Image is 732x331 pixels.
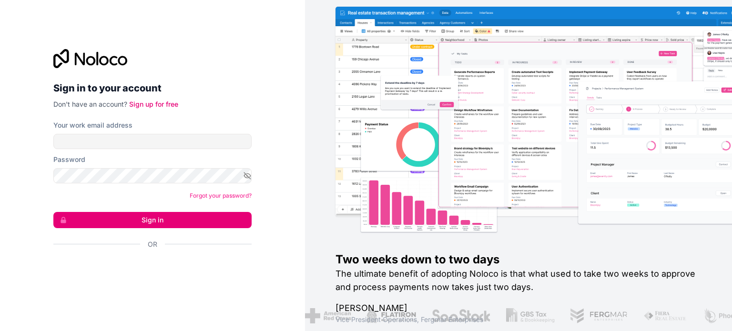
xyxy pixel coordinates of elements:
a: Forgot your password? [190,192,252,199]
img: /assets/american-red-cross-BAupjrZR.png [305,308,351,323]
span: Or [148,240,157,249]
label: Your work email address [53,120,132,130]
h2: The ultimate benefit of adopting Noloco is that what used to take two weeks to approve and proces... [335,267,701,294]
button: Sign in [53,212,252,228]
input: Password [53,168,252,183]
h2: Sign in to your account [53,80,252,97]
a: Sign up for free [129,100,178,108]
h1: Two weeks down to two days [335,252,701,267]
h1: Vice President Operations , Fergmar Enterprises [335,315,701,324]
span: Don't have an account? [53,100,127,108]
label: Password [53,155,85,164]
h1: [PERSON_NAME] [335,301,701,315]
input: Email address [53,134,252,149]
iframe: Botão Iniciar sessão com o Google [49,260,249,281]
